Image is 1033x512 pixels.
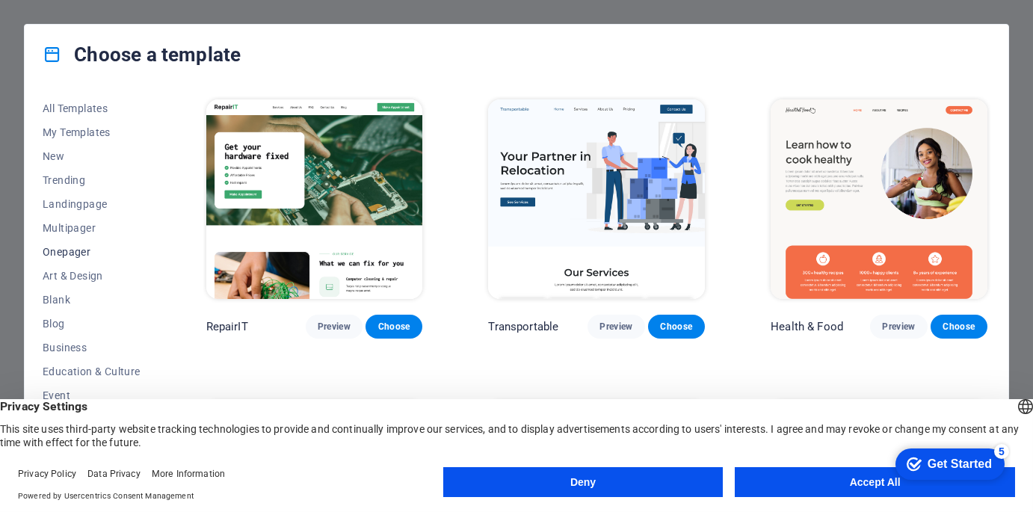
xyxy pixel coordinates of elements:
[43,120,141,144] button: My Templates
[43,168,141,192] button: Trending
[943,321,975,333] span: Choose
[771,319,843,334] p: Health & Food
[318,321,351,333] span: Preview
[43,102,141,114] span: All Templates
[43,342,141,354] span: Business
[43,96,141,120] button: All Templates
[43,360,141,383] button: Education & Culture
[43,366,141,377] span: Education & Culture
[43,240,141,264] button: Onepager
[660,321,693,333] span: Choose
[43,192,141,216] button: Landingpage
[43,336,141,360] button: Business
[111,3,126,18] div: 5
[43,150,141,162] span: New
[599,321,632,333] span: Preview
[43,144,141,168] button: New
[931,315,987,339] button: Choose
[43,222,141,234] span: Multipager
[43,318,141,330] span: Blog
[588,315,644,339] button: Preview
[43,294,141,306] span: Blank
[43,389,141,401] span: Event
[12,7,121,39] div: Get Started 5 items remaining, 0% complete
[43,264,141,288] button: Art & Design
[43,216,141,240] button: Multipager
[43,312,141,336] button: Blog
[306,315,363,339] button: Preview
[43,270,141,282] span: Art & Design
[771,99,987,299] img: Health & Food
[44,16,108,30] div: Get Started
[377,321,410,333] span: Choose
[366,315,422,339] button: Choose
[648,315,705,339] button: Choose
[488,99,705,299] img: Transportable
[43,383,141,407] button: Event
[488,319,558,334] p: Transportable
[43,43,241,67] h4: Choose a template
[43,198,141,210] span: Landingpage
[43,288,141,312] button: Blank
[882,321,915,333] span: Preview
[43,246,141,258] span: Onepager
[870,315,927,339] button: Preview
[206,99,423,299] img: RepairIT
[206,319,248,334] p: RepairIT
[43,174,141,186] span: Trending
[43,126,141,138] span: My Templates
